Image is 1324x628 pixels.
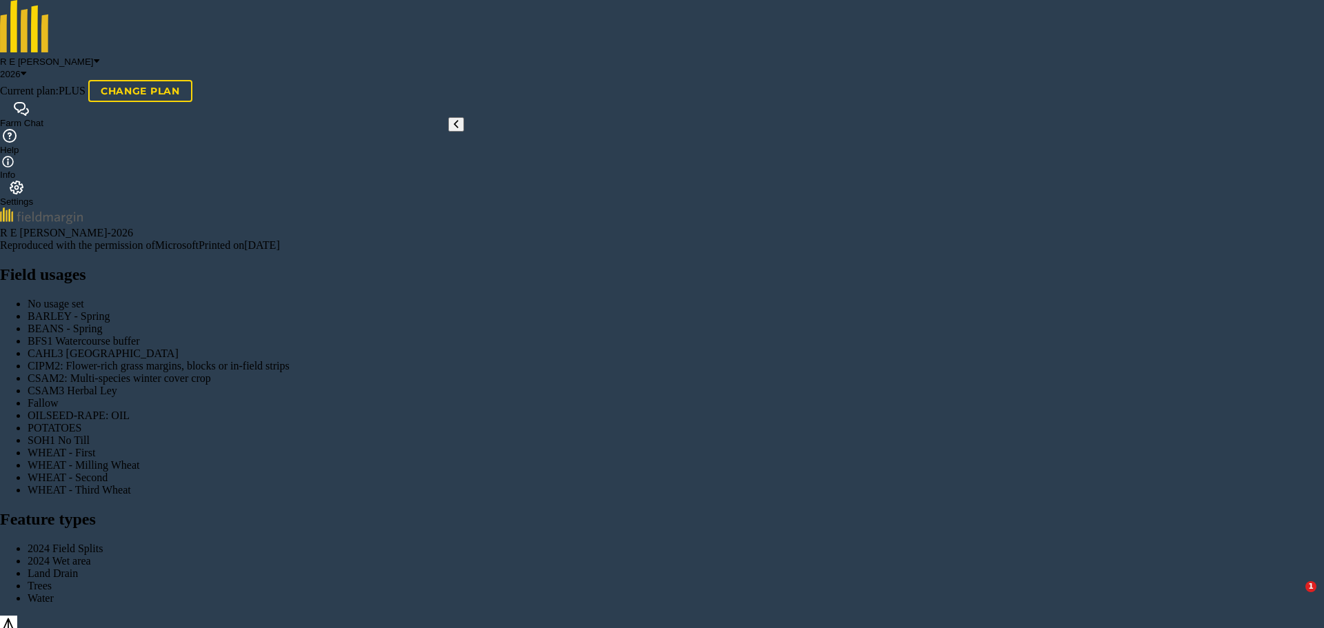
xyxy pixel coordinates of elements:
[28,555,1324,567] div: 2024 Wet area
[28,580,1324,592] div: Trees
[28,543,1324,555] div: 2024 Field Splits
[28,592,1324,605] div: Water
[28,459,1324,472] div: WHEAT - Milling Wheat
[28,372,1324,385] div: CSAM2: Multi-species winter cover crop
[2,156,14,168] img: svg+xml;base64,PHN2ZyB4bWxucz0iaHR0cDovL3d3dy53My5vcmcvMjAwMC9zdmciIHdpZHRoPSIxNyIgaGVpZ2h0PSIxNy...
[28,567,1324,580] div: Land Drain
[28,484,1324,496] div: WHEAT - Third Wheat
[1305,581,1316,592] span: 1
[28,422,1324,434] div: POTATOES
[88,80,192,102] a: Change plan
[199,239,280,251] span: Printed on [DATE]
[13,102,30,116] img: Two speech bubbles overlapping with the left bubble in the forefront
[28,397,1324,409] div: Fallow
[28,323,1324,335] div: BEANS - Spring
[28,347,1324,360] div: CAHL3 [GEOGRAPHIC_DATA]
[1277,581,1310,614] iframe: Intercom live chat
[1,129,18,143] img: A question mark icon
[28,434,1324,447] div: SOH1 No Till
[28,472,1324,484] div: WHEAT - Second
[28,310,1324,323] div: BARLEY - Spring
[28,385,1324,397] div: CSAM3 Herbal Ley
[28,298,1324,310] div: No usage set
[28,447,1324,459] div: WHEAT - First
[28,360,1324,372] div: CIPM2: Flower-rich grass margins, blocks or in-field strips
[8,181,25,194] img: A cog icon
[28,335,1324,347] div: BFS1 Watercourse buffer
[28,409,1324,422] div: OILSEED-RAPE: OIL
